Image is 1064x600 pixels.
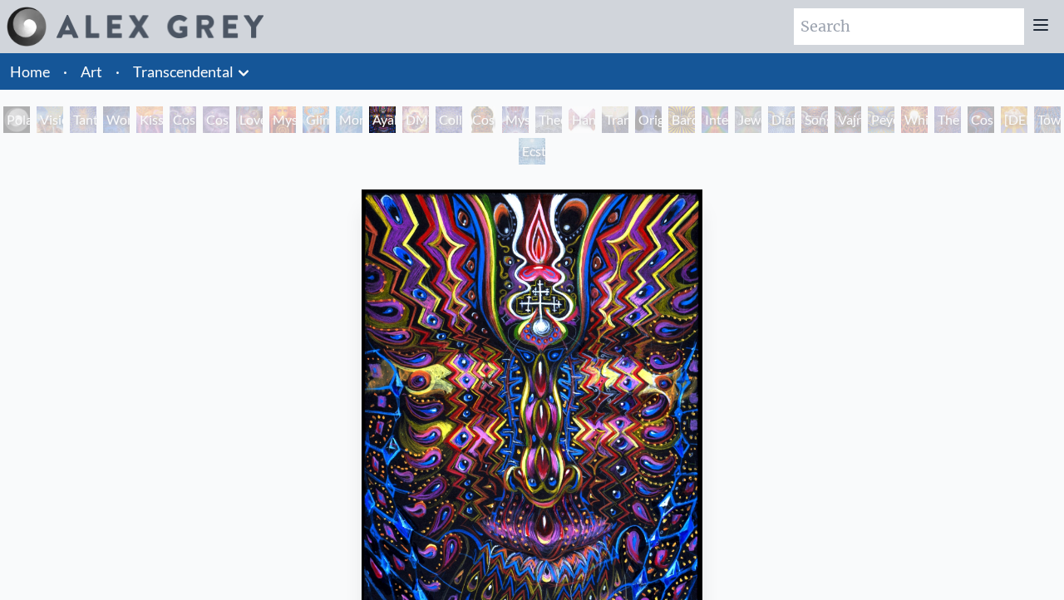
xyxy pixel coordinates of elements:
div: Vajra Being [835,106,861,133]
div: Visionary Origin of Language [37,106,63,133]
div: Mysteriosa 2 [269,106,296,133]
div: Transfiguration [602,106,628,133]
li: · [57,53,74,90]
div: Tantra [70,106,96,133]
div: Bardo Being [668,106,695,133]
a: Home [10,62,50,81]
div: Cosmic Creativity [170,106,196,133]
div: Jewel Being [735,106,761,133]
div: Glimpsing the Empyrean [303,106,329,133]
div: Theologue [535,106,562,133]
a: Art [81,60,102,83]
div: DMT - The Spirit Molecule [402,106,429,133]
div: Song of Vajra Being [801,106,828,133]
div: Kiss of the [MEDICAL_DATA] [136,106,163,133]
div: [DEMOGRAPHIC_DATA] [1001,106,1027,133]
div: Toward the One [1034,106,1061,133]
div: Cosmic [DEMOGRAPHIC_DATA] [469,106,495,133]
div: Interbeing [702,106,728,133]
div: Cosmic Consciousness [968,106,994,133]
div: Hands that See [569,106,595,133]
div: Polar Unity Spiral [3,106,30,133]
li: · [109,53,126,90]
div: Ayahuasca Visitation [369,106,396,133]
div: Peyote Being [868,106,894,133]
div: Collective Vision [436,106,462,133]
div: Monochord [336,106,362,133]
div: Original Face [635,106,662,133]
div: Mystic Eye [502,106,529,133]
input: Search [794,8,1024,45]
div: Ecstasy [519,138,545,165]
div: Diamond Being [768,106,795,133]
a: Transcendental [133,60,234,83]
div: The Great Turn [934,106,961,133]
div: Cosmic Artist [203,106,229,133]
div: Wonder [103,106,130,133]
div: Love is a Cosmic Force [236,106,263,133]
div: White Light [901,106,928,133]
